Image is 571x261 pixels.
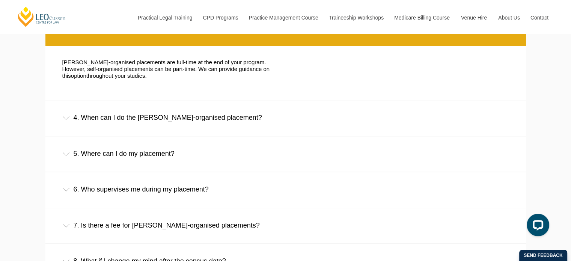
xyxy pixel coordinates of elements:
[62,59,270,79] span: [PERSON_NAME]-organised placements are full-time at the end of your program. However, self-organi...
[525,2,554,34] a: Contact
[45,172,526,207] div: 6. Who supervises me during my placement?
[45,100,526,135] div: 4. When can I do the [PERSON_NAME]-organised placement?
[197,2,243,34] a: CPD Programs
[389,2,455,34] a: Medicare Billing Course
[86,72,147,79] span: throughout your studies.
[71,72,86,79] span: option
[493,2,525,34] a: About Us
[45,208,526,243] div: 7. Is there a fee for [PERSON_NAME]-organised placements?
[17,6,67,27] a: [PERSON_NAME] Centre for Law
[132,2,197,34] a: Practical Legal Training
[323,2,389,34] a: Traineeship Workshops
[45,136,526,171] div: 5. Where can I do my placement?
[455,2,493,34] a: Venue Hire
[521,211,552,242] iframe: LiveChat chat widget
[243,2,323,34] a: Practice Management Course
